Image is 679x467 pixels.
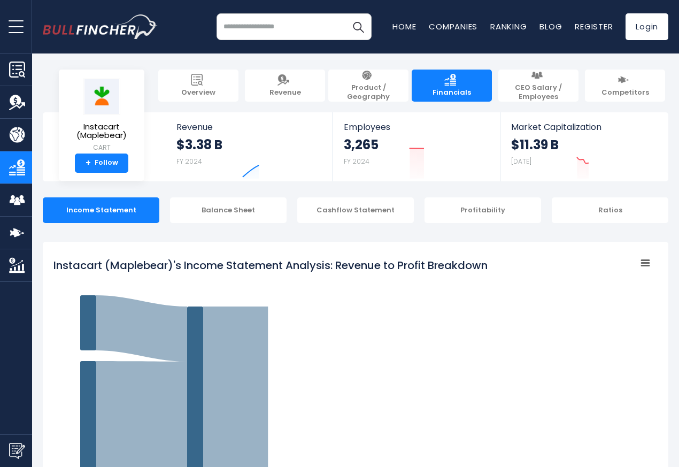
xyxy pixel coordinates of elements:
[345,13,372,40] button: Search
[67,78,136,154] a: Instacart (Maplebear) CART
[539,21,562,32] a: Blog
[425,197,541,223] div: Profitability
[176,136,222,153] strong: $3.38 B
[344,157,369,166] small: FY 2024
[43,14,158,39] a: Go to homepage
[344,136,379,153] strong: 3,265
[43,14,158,39] img: bullfincher logo
[511,157,531,166] small: [DATE]
[170,197,287,223] div: Balance Sheet
[511,136,559,153] strong: $11.39 B
[511,122,657,132] span: Market Capitalization
[412,70,492,102] a: Financials
[67,123,136,140] span: Instacart (Maplebear)
[585,70,665,102] a: Competitors
[504,83,573,102] span: CEO Salary / Employees
[392,21,416,32] a: Home
[575,21,613,32] a: Register
[86,158,91,168] strong: +
[626,13,668,40] a: Login
[429,21,477,32] a: Companies
[269,88,301,97] span: Revenue
[490,21,527,32] a: Ranking
[75,154,128,173] a: +Follow
[344,122,489,132] span: Employees
[181,88,215,97] span: Overview
[176,122,322,132] span: Revenue
[53,258,488,273] tspan: Instacart (Maplebear)'s Income Statement Analysis: Revenue to Profit Breakdown
[498,70,578,102] a: CEO Salary / Employees
[158,70,238,102] a: Overview
[334,83,403,102] span: Product / Geography
[601,88,649,97] span: Competitors
[333,112,499,181] a: Employees 3,265 FY 2024
[433,88,471,97] span: Financials
[43,197,159,223] div: Income Statement
[297,197,414,223] div: Cashflow Statement
[500,112,667,181] a: Market Capitalization $11.39 B [DATE]
[67,143,136,152] small: CART
[328,70,408,102] a: Product / Geography
[245,70,325,102] a: Revenue
[552,197,668,223] div: Ratios
[166,112,333,181] a: Revenue $3.38 B FY 2024
[176,157,202,166] small: FY 2024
